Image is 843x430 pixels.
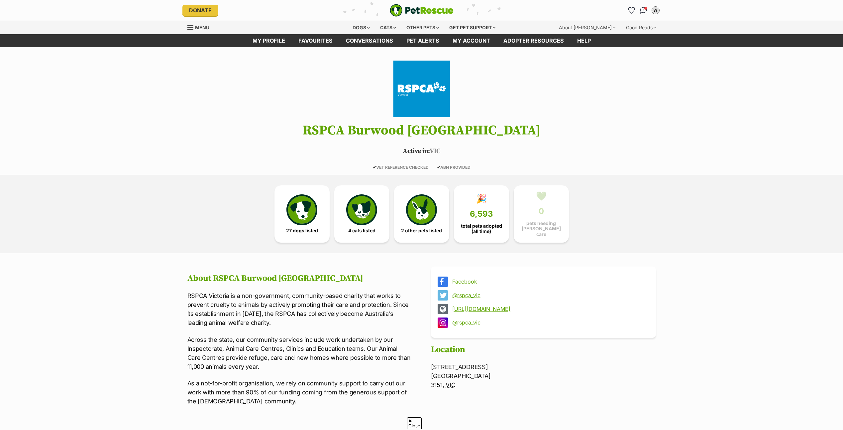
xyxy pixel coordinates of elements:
[177,123,666,138] h1: RSPCA Burwood [GEOGRAPHIC_DATA]
[454,185,509,243] a: 🎉 6,593 total pets adopted (all time)
[246,34,292,47] a: My profile
[286,228,318,233] span: 27 dogs listed
[407,417,422,429] span: Close
[400,34,446,47] a: Pet alerts
[187,274,412,284] h2: About RSPCA Burwood [GEOGRAPHIC_DATA]
[187,335,412,371] p: Across the state, our community services include work undertaken by our Inspectorate, Animal Care...
[177,146,666,156] p: VIC
[640,7,647,14] img: chat-41dd97257d64d25036548639549fe6c8038ab92f7586957e7f3b1b290dea8141.svg
[452,292,647,298] a: @rspca_vic
[292,34,339,47] a: Favourites
[536,191,547,201] div: 💚
[445,21,500,34] div: Get pet support
[437,165,440,170] icon: ✔
[334,185,389,243] a: 4 cats listed
[626,5,661,16] ul: Account quick links
[187,291,412,327] p: RSPCA Victoria is a non-government, community-based charity that works to prevent cruelty to anim...
[476,194,487,204] div: 🎉
[650,5,661,16] button: My account
[348,21,374,34] div: Dogs
[437,165,471,170] span: ABN PROVIDED
[402,21,444,34] div: Other pets
[452,306,647,312] a: [URL][DOMAIN_NAME]
[621,21,661,34] div: Good Reads
[403,147,430,155] span: Active in:
[446,34,497,47] a: My account
[346,194,377,225] img: cat-icon-068c71abf8fe30c970a85cd354bc8e23425d12f6e8612795f06af48be43a487a.svg
[187,379,412,406] p: As a not-for-profit organisation, we rely on community support to carry out our work with more th...
[431,381,444,388] span: 3151,
[406,194,437,225] img: bunny-icon-b786713a4a21a2fe6d13e954f4cb29d131f1b31f8a74b52ca2c6d2999bc34bbe.svg
[339,34,400,47] a: conversations
[373,165,376,170] icon: ✔
[286,194,317,225] img: petrescue-icon-eee76f85a60ef55c4a1927667547b313a7c0e82042636edf73dce9c88f694885.svg
[187,21,214,33] a: Menu
[452,279,647,285] a: Facebook
[401,228,442,233] span: 2 other pets listed
[571,34,597,47] a: Help
[375,21,401,34] div: Cats
[446,381,455,388] abbr: Victoria
[182,5,218,16] a: Donate
[431,372,491,379] span: [GEOGRAPHIC_DATA]
[431,345,656,355] h2: Location
[514,185,569,243] a: 💚 0 pets needing [PERSON_NAME] care
[652,7,659,14] div: W
[274,185,330,243] a: 27 dogs listed
[195,25,209,30] span: Menu
[373,165,429,170] span: VET REFERENCE CHECKED
[539,207,544,216] span: 0
[390,4,454,17] img: logo-e224e6f780fb5917bec1dbf3a21bbac754714ae5b6737aabdf751b685950b380.svg
[394,185,449,243] a: 2 other pets listed
[638,5,649,16] a: Conversations
[626,5,637,16] a: Favourites
[390,4,454,17] a: PetRescue
[470,209,493,219] span: 6,593
[497,34,571,47] a: Adopter resources
[452,320,647,325] a: @rspca_vic
[383,61,459,117] img: RSPCA Burwood East Victoria
[460,223,503,234] span: total pets adopted (all time)
[348,228,375,233] span: 4 cats listed
[431,363,488,370] span: [STREET_ADDRESS]
[554,21,620,34] div: About [PERSON_NAME]
[519,221,563,237] span: pets needing [PERSON_NAME] care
